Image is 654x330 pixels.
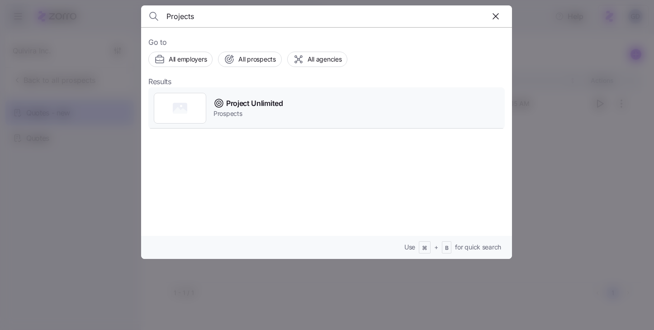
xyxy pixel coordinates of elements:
[445,244,449,252] span: B
[434,243,438,252] span: +
[148,52,213,67] button: All employers
[308,55,342,64] span: All agencies
[404,243,415,252] span: Use
[148,76,171,87] span: Results
[422,244,427,252] span: ⌘
[238,55,275,64] span: All prospects
[218,52,281,67] button: All prospects
[169,55,207,64] span: All employers
[455,243,501,252] span: for quick search
[226,98,283,109] span: Project Unlimited
[148,37,505,48] span: Go to
[213,109,283,118] span: Prospects
[287,52,348,67] button: All agencies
